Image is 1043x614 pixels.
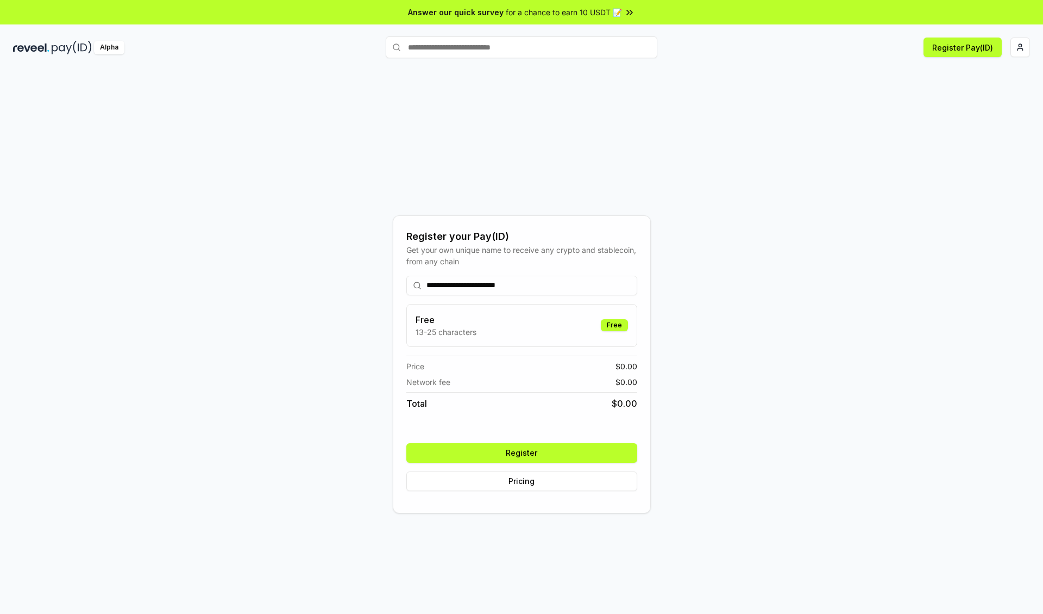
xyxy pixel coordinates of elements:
[406,361,424,372] span: Price
[406,472,637,491] button: Pricing
[601,319,628,331] div: Free
[615,361,637,372] span: $ 0.00
[406,397,427,410] span: Total
[923,38,1002,57] button: Register Pay(ID)
[615,376,637,388] span: $ 0.00
[612,397,637,410] span: $ 0.00
[416,313,476,326] h3: Free
[416,326,476,338] p: 13-25 characters
[13,41,49,54] img: reveel_dark
[406,244,637,267] div: Get your own unique name to receive any crypto and stablecoin, from any chain
[506,7,622,18] span: for a chance to earn 10 USDT 📝
[94,41,124,54] div: Alpha
[408,7,504,18] span: Answer our quick survey
[406,229,637,244] div: Register your Pay(ID)
[406,443,637,463] button: Register
[406,376,450,388] span: Network fee
[52,41,92,54] img: pay_id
